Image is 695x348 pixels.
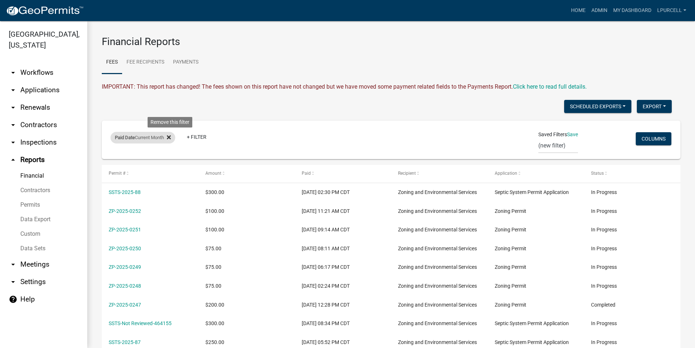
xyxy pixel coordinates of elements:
[495,227,526,232] span: Zoning Permit
[398,264,477,270] span: Zoning and Environmental Services
[9,295,17,304] i: help
[538,131,567,138] span: Saved Filters
[302,188,384,197] div: [DATE] 02:30 PM CDT
[302,207,384,215] div: [DATE] 11:21 AM CDT
[398,246,477,251] span: Zoning and Environmental Services
[205,171,221,176] span: Amount
[302,171,311,176] span: Paid
[398,208,477,214] span: Zoning and Environmental Services
[302,226,384,234] div: [DATE] 09:14 AM CDT
[9,121,17,129] i: arrow_drop_down
[198,165,294,182] datatable-header-cell: Amount
[205,283,221,289] span: $75.00
[495,320,569,326] span: Septic System Permit Application
[567,131,578,137] a: Save
[9,260,17,269] i: arrow_drop_down
[584,165,680,182] datatable-header-cell: Status
[148,117,192,128] div: Remove this filter
[9,68,17,77] i: arrow_drop_down
[205,302,224,308] span: $200.00
[205,189,224,195] span: $300.00
[109,227,141,232] a: ZP-2025-0251
[205,208,224,214] span: $100.00
[495,208,526,214] span: Zoning Permit
[591,171,604,176] span: Status
[109,302,141,308] a: ZP-2025-0247
[495,302,526,308] span: Zoning Permit
[109,339,141,345] a: SSTS-2025-87
[9,138,17,147] i: arrow_drop_down
[302,319,384,328] div: [DATE] 08:34 PM CDT
[591,264,617,270] span: In Progress
[109,320,172,326] a: SSTS-Not Reviewed-464155
[109,189,141,195] a: SSTS-2025-88
[109,171,125,176] span: Permit #
[102,51,122,74] a: Fees
[513,83,587,90] wm-modal-confirm: Upcoming Changes to Daily Fees Report
[169,51,203,74] a: Payments
[568,4,588,17] a: Home
[495,339,569,345] span: Septic System Permit Application
[591,189,617,195] span: In Progress
[495,264,526,270] span: Zoning Permit
[205,246,221,251] span: $75.00
[398,283,477,289] span: Zoning and Environmental Services
[109,283,141,289] a: ZP-2025-0248
[610,4,654,17] a: My Dashboard
[302,338,384,347] div: [DATE] 05:52 PM CDT
[295,165,391,182] datatable-header-cell: Paid
[205,227,224,232] span: $100.00
[398,227,477,232] span: Zoning and Environmental Services
[9,103,17,112] i: arrow_drop_down
[398,320,477,326] span: Zoning and Environmental Services
[591,227,617,232] span: In Progress
[205,320,224,326] span: $300.00
[398,189,477,195] span: Zoning and Environmental Services
[398,339,477,345] span: Zoning and Environmental Services
[109,208,141,214] a: ZP-2025-0252
[115,135,135,140] span: Paid Date
[391,165,487,182] datatable-header-cell: Recipient
[102,165,198,182] datatable-header-cell: Permit #
[205,264,221,270] span: $75.00
[181,130,212,143] a: + Filter
[495,189,569,195] span: Septic System Permit Application
[513,83,587,90] a: Click here to read full details.
[636,132,671,145] button: Columns
[564,100,631,113] button: Scheduled Exports
[591,208,617,214] span: In Progress
[122,51,169,74] a: Fee Recipients
[591,320,617,326] span: In Progress
[591,302,615,308] span: Completed
[591,339,617,345] span: In Progress
[302,244,384,253] div: [DATE] 08:11 AM CDT
[109,264,141,270] a: ZP-2025-0249
[109,246,141,251] a: ZP-2025-0250
[591,246,617,251] span: In Progress
[588,4,610,17] a: Admin
[495,246,526,251] span: Zoning Permit
[102,36,680,48] h3: Financial Reports
[302,263,384,271] div: [DATE] 06:17 PM CDT
[205,339,224,345] span: $250.00
[9,155,17,164] i: arrow_drop_up
[302,282,384,290] div: [DATE] 02:24 PM CDT
[487,165,584,182] datatable-header-cell: Application
[654,4,689,17] a: lpurcell
[111,132,175,143] div: Current Month
[398,302,477,308] span: Zoning and Environmental Services
[9,86,17,94] i: arrow_drop_down
[102,82,680,91] div: IMPORTANT: This report has changed! The fees shown on this report have not changed but we have mo...
[495,171,517,176] span: Application
[398,171,416,176] span: Recipient
[495,283,526,289] span: Zoning Permit
[9,278,17,286] i: arrow_drop_down
[302,301,384,309] div: [DATE] 12:28 PM CDT
[637,100,672,113] button: Export
[591,283,617,289] span: In Progress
